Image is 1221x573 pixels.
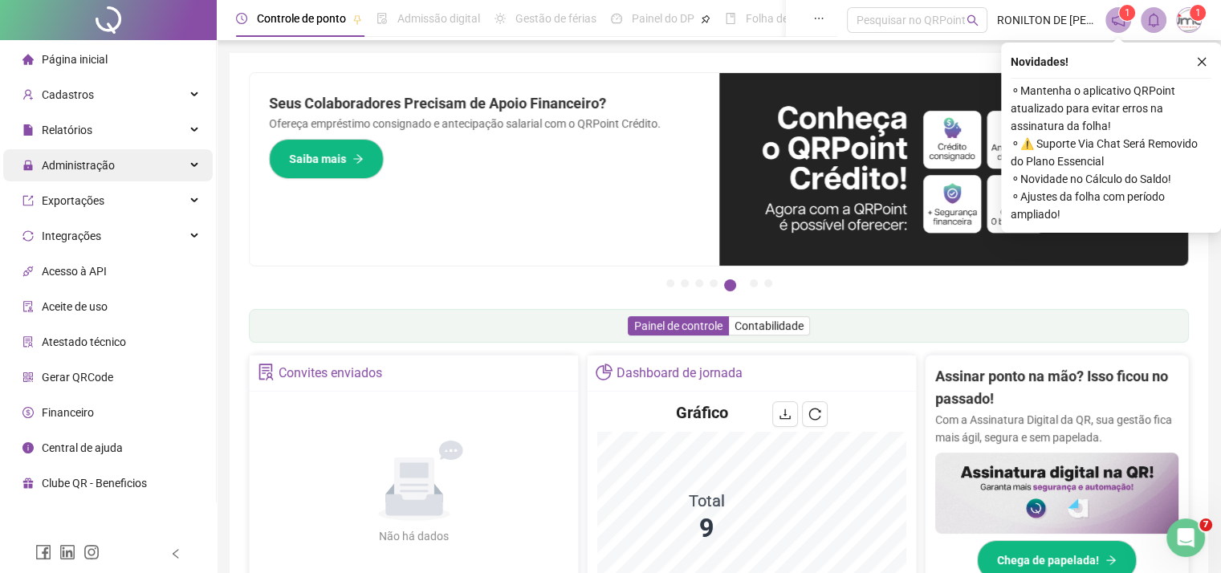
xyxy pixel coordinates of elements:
[340,527,488,545] div: Não há dados
[42,477,147,490] span: Clube QR - Beneficios
[813,13,824,24] span: ellipsis
[515,12,596,25] span: Gestão de férias
[1166,518,1205,557] iframe: Intercom live chat
[22,477,34,489] span: gift
[1190,5,1206,21] sup: Atualize o seu contato no menu Meus Dados
[257,12,346,25] span: Controle de ponto
[935,411,1178,446] p: Com a Assinatura Digital da QR, sua gestão fica mais ágil, segura e sem papelada.
[289,150,346,168] span: Saiba mais
[1011,53,1068,71] span: Novidades !
[35,544,51,560] span: facebook
[764,279,772,287] button: 7
[22,89,34,100] span: user-add
[22,124,34,136] span: file
[1146,13,1161,27] span: bell
[779,408,792,421] span: download
[1105,555,1117,566] span: arrow-right
[676,401,728,424] h4: Gráfico
[695,279,703,287] button: 3
[22,336,34,347] span: solution
[967,14,979,26] span: search
[22,407,34,418] span: dollar
[935,453,1178,534] img: banner%2F02c71560-61a6-44d4-94b9-c8ab97240462.png
[42,124,92,136] span: Relatórios
[269,139,384,179] button: Saiba mais
[170,548,181,559] span: left
[746,12,849,25] span: Folha de pagamento
[352,153,364,165] span: arrow-right
[42,194,104,207] span: Exportações
[681,279,689,287] button: 2
[1011,170,1211,188] span: ⚬ Novidade no Cálculo do Saldo!
[22,160,34,171] span: lock
[42,371,113,384] span: Gerar QRCode
[22,442,34,453] span: info-circle
[22,372,34,383] span: qrcode
[632,12,694,25] span: Painel do DP
[935,365,1178,411] h2: Assinar ponto na mão? Isso ficou no passado!
[42,53,108,66] span: Página inicial
[1177,8,1201,32] img: 62553
[269,115,700,132] p: Ofereça empréstimo consignado e antecipação salarial com o QRPoint Crédito.
[22,54,34,65] span: home
[724,279,736,291] button: 5
[42,265,107,278] span: Acesso à API
[750,279,758,287] button: 6
[59,544,75,560] span: linkedin
[719,73,1189,266] img: banner%2F11e687cd-1386-4cbd-b13b-7bd81425532d.png
[42,300,108,313] span: Aceite de uso
[279,360,382,387] div: Convites enviados
[236,13,247,24] span: clock-circle
[1199,518,1212,531] span: 7
[735,319,804,332] span: Contabilidade
[22,230,34,242] span: sync
[997,551,1099,569] span: Chega de papelada!
[42,230,101,242] span: Integrações
[42,335,126,348] span: Atestado técnico
[495,13,506,24] span: sun
[42,88,94,101] span: Cadastros
[258,364,275,380] span: solution
[808,408,821,421] span: reload
[1196,56,1207,67] span: close
[611,13,622,24] span: dashboard
[22,195,34,206] span: export
[1011,82,1211,135] span: ⚬ Mantenha o aplicativo QRPoint atualizado para evitar erros na assinatura da folha!
[22,301,34,312] span: audit
[397,12,480,25] span: Admissão digital
[701,14,710,24] span: pushpin
[617,360,743,387] div: Dashboard de jornada
[666,279,674,287] button: 1
[710,279,718,287] button: 4
[42,441,123,454] span: Central de ajuda
[725,13,736,24] span: book
[83,544,100,560] span: instagram
[352,14,362,24] span: pushpin
[1111,13,1125,27] span: notification
[1125,7,1130,18] span: 1
[997,11,1096,29] span: RONILTON DE [PERSON_NAME]
[269,92,700,115] h2: Seus Colaboradores Precisam de Apoio Financeiro?
[1011,135,1211,170] span: ⚬ ⚠️ Suporte Via Chat Será Removido do Plano Essencial
[1195,7,1201,18] span: 1
[1011,188,1211,223] span: ⚬ Ajustes da folha com período ampliado!
[1119,5,1135,21] sup: 1
[634,319,722,332] span: Painel de controle
[376,13,388,24] span: file-done
[42,406,94,419] span: Financeiro
[596,364,613,380] span: pie-chart
[42,159,115,172] span: Administração
[22,266,34,277] span: api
